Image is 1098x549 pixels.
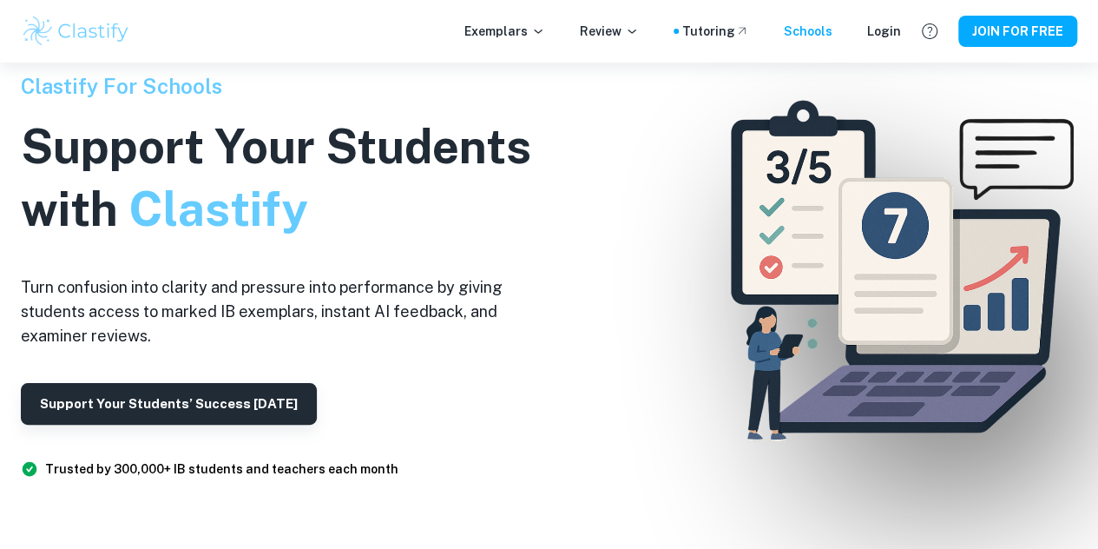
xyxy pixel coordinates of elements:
p: Review [580,22,639,41]
button: JOIN FOR FREE [958,16,1077,47]
img: Clastify For Schools Hero [692,71,1098,478]
h6: Turn confusion into clarity and pressure into performance by giving students access to marked IB ... [21,275,559,348]
h6: Trusted by 300,000+ IB students and teachers each month [45,460,398,479]
a: Tutoring [682,22,749,41]
img: Clastify logo [21,14,131,49]
h6: Clastify For Schools [21,70,559,102]
p: Exemplars [464,22,545,41]
button: Support Your Students’ Success [DATE] [21,383,317,425]
span: Clastify [128,182,307,236]
h1: Support Your Students with [21,116,559,241]
a: Schools [784,22,832,41]
a: Login [867,22,901,41]
button: Help and Feedback [915,17,944,46]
